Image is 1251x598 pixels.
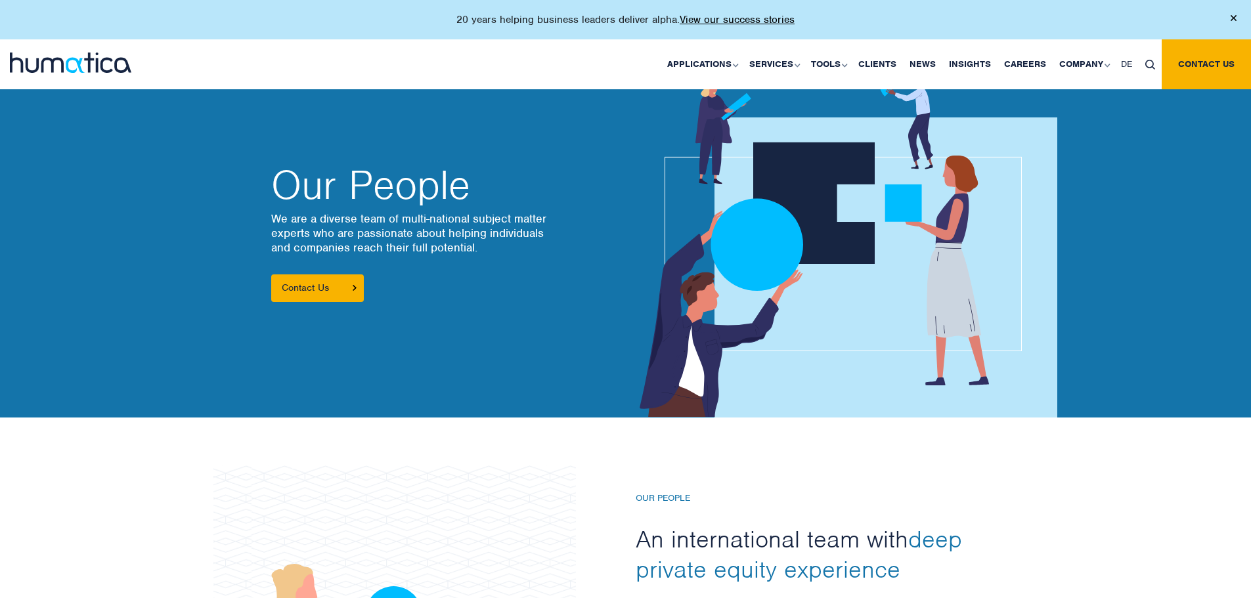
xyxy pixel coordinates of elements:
[1162,39,1251,89] a: Contact us
[852,39,903,89] a: Clients
[271,274,364,302] a: Contact Us
[353,285,357,291] img: arrowicon
[10,53,131,73] img: logo
[271,165,613,205] h2: Our People
[636,493,990,504] h6: Our People
[680,13,795,26] a: View our success stories
[1145,60,1155,70] img: search_icon
[743,39,804,89] a: Services
[804,39,852,89] a: Tools
[605,70,1057,417] img: about_banner1
[636,524,962,584] span: deep private equity experience
[942,39,998,89] a: Insights
[1053,39,1114,89] a: Company
[456,13,795,26] p: 20 years helping business leaders deliver alpha.
[998,39,1053,89] a: Careers
[903,39,942,89] a: News
[661,39,743,89] a: Applications
[636,524,990,584] h2: An international team with
[1114,39,1139,89] a: DE
[271,211,613,255] p: We are a diverse team of multi-national subject matter experts who are passionate about helping i...
[1121,58,1132,70] span: DE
